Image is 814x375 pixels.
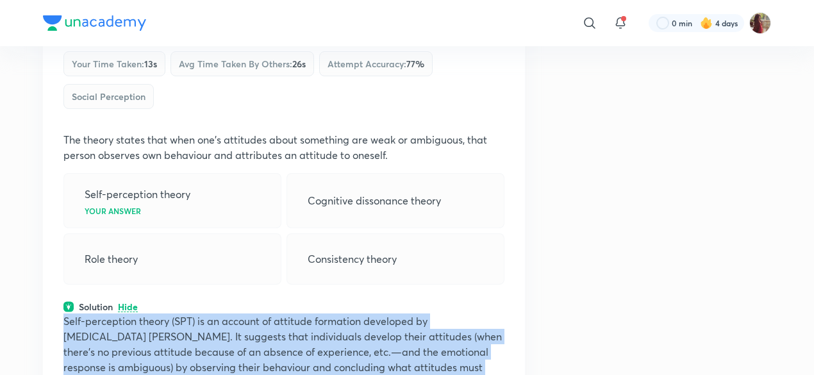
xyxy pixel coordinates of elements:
span: 13s [144,58,157,70]
p: Hide [118,303,138,312]
div: Social Perception [63,84,154,109]
span: 26s [292,58,306,70]
div: Avg time taken by others : [170,51,314,76]
p: Consistency theory [308,251,397,267]
p: Your answer [85,207,141,215]
p: Role theory [85,251,138,267]
p: Self-perception theory [85,187,190,202]
img: streak [700,17,713,29]
img: solution.svg [63,301,74,312]
img: Company Logo [43,15,146,31]
h6: Solution [79,300,113,313]
p: The theory states that when one’s attitudes about something are weak or ambiguous, that person ob... [63,132,504,163]
span: 77 % [406,58,424,70]
p: Cognitive dissonance theory [308,193,441,208]
div: Your time taken : [63,51,165,76]
div: Attempt accuracy : [319,51,433,76]
img: Srishti Sharma [749,12,771,34]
